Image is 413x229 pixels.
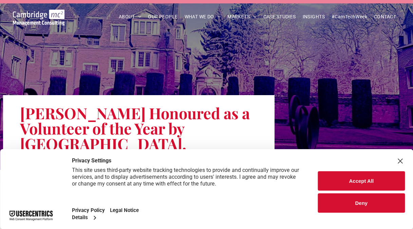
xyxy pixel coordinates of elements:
a: CASE STUDIES [260,12,299,22]
a: MARKETS [224,12,260,22]
a: WHAT WE DO [181,12,224,22]
a: ABOUT [115,12,145,22]
a: CONTACT [371,12,399,22]
a: OUR PEOPLE [145,12,181,22]
img: Cambridge MC Logo [13,10,65,25]
a: #CamTechWeek [328,12,371,22]
h1: [PERSON_NAME] Honoured as a Volunteer of the Year by [GEOGRAPHIC_DATA], [GEOGRAPHIC_DATA] [20,105,258,167]
a: Your Business Transformed | Cambridge Management Consulting [13,11,65,18]
a: INSIGHTS [299,12,328,22]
